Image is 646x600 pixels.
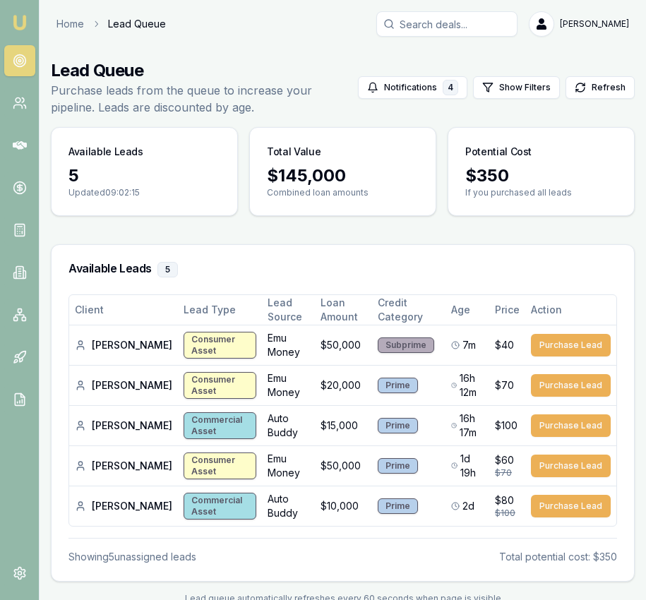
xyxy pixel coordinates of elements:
button: Purchase Lead [531,334,611,356]
div: Consumer Asset [184,452,256,479]
div: [PERSON_NAME] [75,378,172,392]
td: Emu Money [262,325,315,366]
td: Auto Buddy [262,406,315,446]
th: Lead Type [178,295,262,325]
th: Price [489,295,525,325]
h3: Available Leads [68,145,143,159]
h1: Lead Queue [51,59,358,82]
span: 16h 17m [460,412,484,440]
td: $20,000 [315,366,373,406]
a: Home [56,17,84,31]
div: [PERSON_NAME] [75,459,172,473]
div: $70 [495,467,520,479]
div: [PERSON_NAME] [75,419,172,433]
span: 7m [462,338,476,352]
button: Purchase Lead [531,495,611,517]
p: Updated 09:02:15 [68,187,220,198]
span: $40 [495,338,514,352]
h3: Potential Cost [465,145,532,159]
th: Loan Amount [315,295,373,325]
button: Show Filters [473,76,560,99]
div: Consumer Asset [184,372,256,399]
th: Lead Source [262,295,315,325]
td: $10,000 [315,486,373,527]
button: Purchase Lead [531,414,611,437]
div: Subprime [378,337,434,353]
div: Consumer Asset [184,332,256,359]
span: $70 [495,378,514,392]
span: $60 [495,453,514,467]
td: $50,000 [315,325,373,366]
img: emu-icon-u.png [11,14,28,31]
p: Purchase leads from the queue to increase your pipeline. Leads are discounted by age. [51,82,358,116]
h3: Available Leads [68,262,617,277]
div: Prime [378,498,418,514]
th: Action [525,295,616,325]
div: Prime [378,378,418,393]
div: [PERSON_NAME] [75,499,172,513]
button: Purchase Lead [531,374,611,397]
span: $80 [495,493,514,508]
div: 5 [68,164,220,187]
td: Emu Money [262,446,315,486]
div: Showing 5 unassigned lead s [68,550,196,564]
div: Total potential cost: $350 [499,550,617,564]
td: Auto Buddy [262,486,315,527]
div: 5 [157,262,178,277]
div: [PERSON_NAME] [75,338,172,352]
span: 1d 19h [460,452,484,480]
div: Prime [378,458,418,474]
p: Combined loan amounts [267,187,419,198]
div: 4 [443,80,458,95]
span: 2d [462,499,474,513]
div: Commercial Asset [184,493,256,520]
div: $100 [495,508,520,519]
td: $15,000 [315,406,373,446]
th: Age [445,295,489,325]
span: Lead Queue [108,17,166,31]
span: [PERSON_NAME] [560,18,629,30]
th: Credit Category [372,295,445,325]
div: Prime [378,418,418,433]
h3: Total Value [267,145,321,159]
button: Purchase Lead [531,455,611,477]
nav: breadcrumb [56,17,166,31]
td: $50,000 [315,446,373,486]
div: $ 350 [465,164,617,187]
span: $100 [495,419,518,433]
th: Client [69,295,178,325]
button: Notifications4 [358,76,467,99]
div: $ 145,000 [267,164,419,187]
button: Refresh [566,76,635,99]
span: 16h 12m [460,371,484,400]
p: If you purchased all leads [465,187,617,198]
input: Search deals [376,11,518,37]
div: Commercial Asset [184,412,256,439]
td: Emu Money [262,366,315,406]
